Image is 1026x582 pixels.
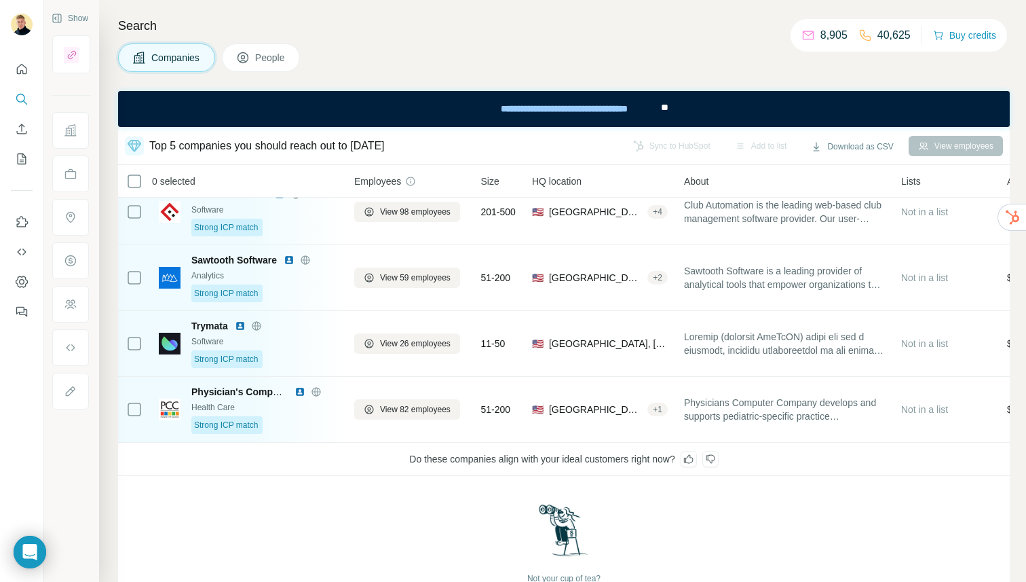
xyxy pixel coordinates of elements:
span: Strong ICP match [194,221,259,234]
span: 51-200 [481,403,511,416]
p: 40,625 [877,27,911,43]
p: 8,905 [820,27,848,43]
span: Not in a list [901,404,948,415]
button: Feedback [11,299,33,324]
span: View 26 employees [380,338,451,350]
img: Logo of Sawtooth Software [159,267,180,289]
img: Logo of Physician's Computer Company [159,399,180,420]
span: 🇺🇸 [532,403,544,416]
span: Lists [901,175,921,188]
span: Employees [354,175,401,188]
span: People [255,51,286,65]
span: Physician's Computer Company [191,386,337,397]
span: Sawtooth Software is a leading provider of analytical tools that empower organizations to build p... [684,264,885,291]
span: Size [481,175,499,188]
h4: Search [118,16,1010,35]
span: HQ location [532,175,582,188]
button: Show [42,8,98,29]
div: + 1 [647,403,668,416]
span: 51-200 [481,271,511,285]
span: [GEOGRAPHIC_DATA], [US_STATE] [549,403,642,416]
span: 0 selected [152,175,195,188]
span: Strong ICP match [194,287,259,299]
button: Enrich CSV [11,117,33,141]
div: Open Intercom Messenger [14,536,46,568]
span: Not in a list [901,272,948,283]
img: Avatar [11,14,33,35]
img: LinkedIn logo [284,255,294,266]
span: 🇺🇸 [532,271,544,285]
img: LinkedIn logo [294,386,305,397]
span: About [684,175,709,188]
span: [GEOGRAPHIC_DATA], [US_STATE] [549,337,668,350]
span: 201-500 [481,205,516,219]
span: Strong ICP match [194,353,259,365]
span: View 98 employees [380,206,451,218]
div: Do these companies align with your ideal customers right now? [118,443,1010,476]
span: Sawtooth Software [191,253,277,267]
iframe: Banner [118,91,1010,127]
button: Quick start [11,57,33,81]
span: Club Automation is the leading web-based club management software provider. Our user-friendly and... [684,198,885,225]
button: View 98 employees [354,202,460,222]
button: View 59 employees [354,268,460,288]
span: 11-50 [481,337,506,350]
span: Companies [151,51,201,65]
button: Search [11,87,33,111]
div: Analytics [191,270,338,282]
img: Logo of Trymata [159,333,180,354]
button: Use Surfe on LinkedIn [11,210,33,234]
span: 🇺🇸 [532,205,544,219]
button: My lists [11,147,33,171]
span: [GEOGRAPHIC_DATA], [US_STATE] [549,271,642,285]
span: Loremip (dolorsit AmeTcON) adipi eli sed d eiusmodt, incididu utlaboreetdol ma ali enima min veni... [684,330,885,357]
img: Logo of Club Automation [159,201,180,223]
button: View 82 employees [354,399,460,420]
button: Use Surfe API [11,240,33,264]
div: Software [191,335,338,348]
span: View 82 employees [380,403,451,416]
div: + 4 [647,206,668,218]
div: Health Care [191,401,338,414]
img: LinkedIn logo [235,321,246,331]
span: [GEOGRAPHIC_DATA], [US_STATE] [549,205,642,219]
button: Dashboard [11,270,33,294]
span: Strong ICP match [194,419,259,431]
span: View 59 employees [380,272,451,284]
span: Not in a list [901,338,948,349]
button: Download as CSV [801,137,902,157]
div: + 2 [647,272,668,284]
div: Top 5 companies you should reach out to [DATE] [149,138,385,154]
div: Software [191,204,338,216]
span: Physicians Computer Company develops and supports pediatric-specific practice management and medi... [684,396,885,423]
button: Buy credits [933,26,996,45]
span: Not in a list [901,206,948,217]
span: Trymata [191,319,228,333]
span: 🇺🇸 [532,337,544,350]
button: View 26 employees [354,333,460,354]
